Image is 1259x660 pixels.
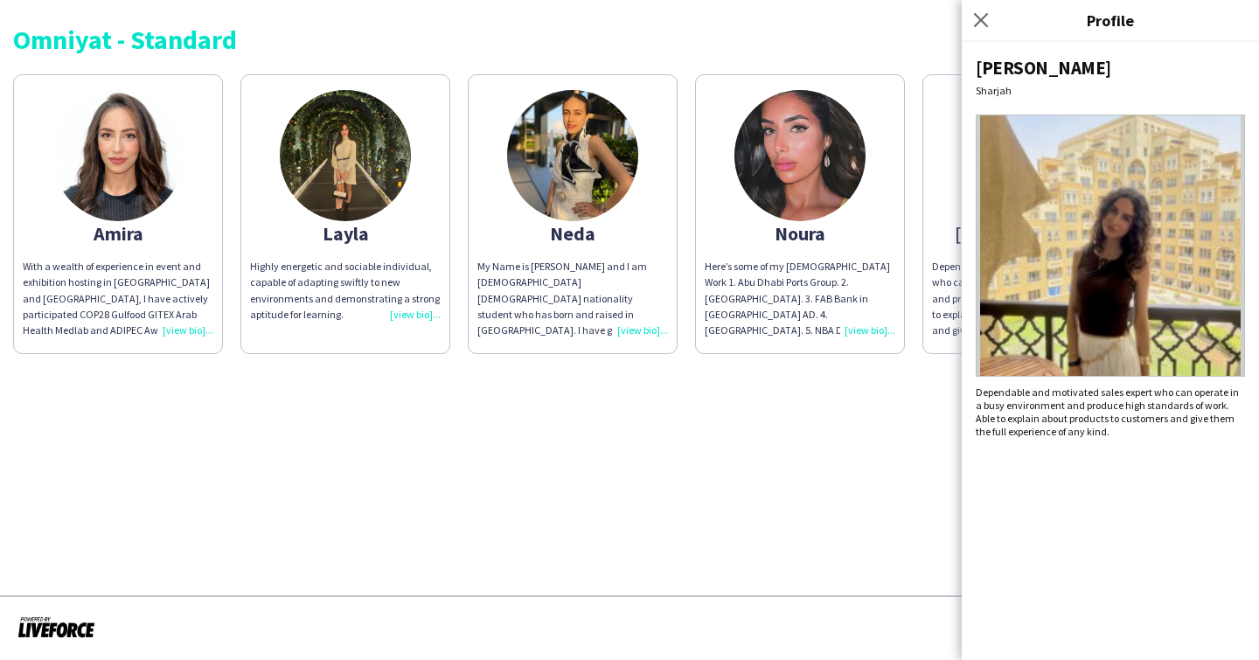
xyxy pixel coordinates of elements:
[976,115,1245,377] img: Crew avatar or photo
[280,90,411,221] img: thumb-222625ae-b5c9-4245-b69e-4556a1fd3ed6.jpg
[962,9,1259,31] h3: Profile
[17,615,95,639] img: Powered by Liveforce
[932,226,1123,241] div: [PERSON_NAME]
[13,26,1246,52] div: Omniyat - Standard
[23,226,213,241] div: Amira
[23,259,213,338] div: With a wealth of experience in event and exhibition hosting in [GEOGRAPHIC_DATA] and [GEOGRAPHIC_...
[734,90,866,221] img: thumb-668b99fd85a5d.jpeg
[976,84,1245,97] div: Sharjah
[477,226,668,241] div: Neda
[250,226,441,241] div: Layla
[477,259,668,338] div: My Name is [PERSON_NAME] and I am [DEMOGRAPHIC_DATA] [DEMOGRAPHIC_DATA] nationality student who h...
[976,56,1245,80] div: [PERSON_NAME]
[52,90,184,221] img: thumb-6582a0cdb5742.jpeg
[250,259,441,323] div: Highly energetic and sociable individual, capable of adapting swiftly to new environments and dem...
[976,386,1245,438] div: Dependable and motivated sales expert who can operate in a busy environment and produce high stan...
[507,90,638,221] img: thumb-6750412e46a99.jpeg
[932,259,1123,338] div: Dependable and motivated sales expert who can operate in a busy environment and produce high stan...
[705,259,895,338] div: Here’s some of my [DEMOGRAPHIC_DATA] Work 1. Abu Dhabi Ports Group. 2. [GEOGRAPHIC_DATA]. 3. FAB ...
[705,226,895,241] div: Noura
